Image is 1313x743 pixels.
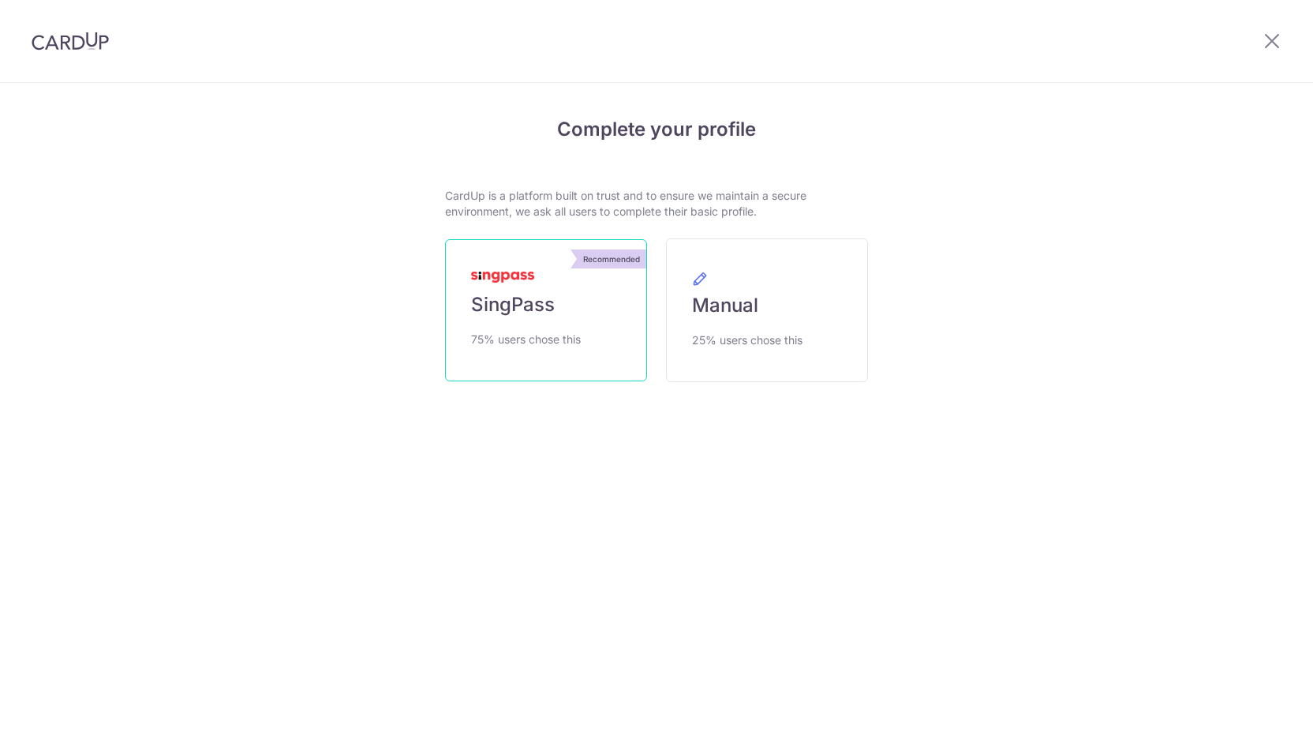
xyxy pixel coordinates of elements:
[36,11,68,25] span: Help
[692,331,802,350] span: 25% users chose this
[471,292,555,317] span: SingPass
[577,250,646,268] div: Recommended
[445,115,868,144] h4: Complete your profile
[445,239,647,381] a: Recommended SingPass 75% users chose this
[692,293,758,318] span: Manual
[471,272,534,283] img: MyInfoLogo
[666,238,868,382] a: Manual 25% users chose this
[471,330,581,349] span: 75% users chose this
[445,188,868,220] p: CardUp is a platform built on trust and to ensure we maintain a secure environment, we ask all us...
[32,32,109,51] img: CardUp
